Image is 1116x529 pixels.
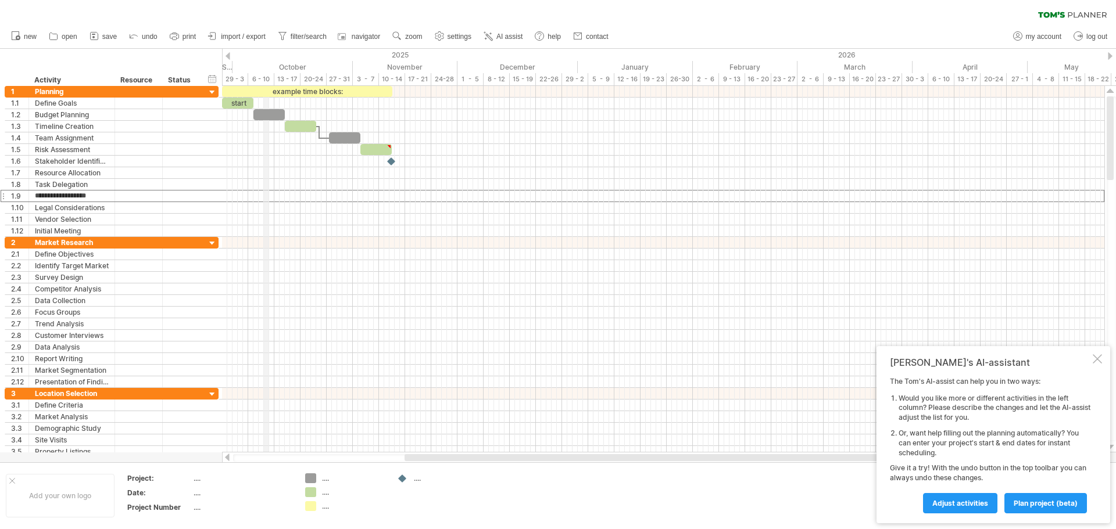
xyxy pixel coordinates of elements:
[35,295,109,306] div: Data Collection
[167,29,199,44] a: print
[11,86,28,97] div: 1
[548,33,561,41] span: help
[35,202,109,213] div: Legal Considerations
[928,73,954,85] div: 6 - 10
[291,33,327,41] span: filter/search
[11,423,28,434] div: 3.3
[11,98,28,109] div: 1.1
[389,29,425,44] a: zoom
[322,501,385,511] div: ....
[35,365,109,376] div: Market Segmentation
[35,249,109,260] div: Define Objectives
[11,411,28,422] div: 3.2
[35,132,109,143] div: Team Assignment
[11,283,28,294] div: 2.4
[890,357,1090,368] div: [PERSON_NAME]'s AI-assistant
[35,237,109,248] div: Market Research
[11,376,28,387] div: 2.12
[11,400,28,411] div: 3.1
[62,33,77,41] span: open
[693,61,797,73] div: February 2026
[301,73,327,85] div: 20-24
[353,73,379,85] div: 3 - 7
[35,423,109,434] div: Demographic Study
[35,179,109,190] div: Task Delegation
[11,446,28,457] div: 3.5
[168,74,194,86] div: Status
[693,73,719,85] div: 2 - 6
[275,29,330,44] a: filter/search
[902,73,928,85] div: 30 - 3
[510,73,536,85] div: 15 - 19
[1033,73,1059,85] div: 4 - 8
[35,86,109,97] div: Planning
[35,260,109,271] div: Identify Target Market
[11,237,28,248] div: 2
[11,307,28,318] div: 2.6
[127,502,191,512] div: Project Number
[35,434,109,445] div: Site Visits
[1010,29,1065,44] a: my account
[11,295,28,306] div: 2.5
[11,249,28,260] div: 2.1
[667,73,693,85] div: 26-30
[1004,493,1087,513] a: plan project (beta)
[35,98,109,109] div: Define Goals
[586,33,609,41] span: contact
[35,121,109,132] div: Timeline Creation
[87,29,120,44] a: save
[142,33,158,41] span: undo
[35,144,109,155] div: Risk Assessment
[11,225,28,236] div: 1.12
[194,488,291,498] div: ....
[127,488,191,498] div: Date:
[1059,73,1085,85] div: 11 - 15
[233,61,353,73] div: October 2025
[35,109,109,120] div: Budget Planning
[222,73,248,85] div: 29 - 3
[11,179,28,190] div: 1.8
[431,73,457,85] div: 24-28
[6,474,115,517] div: Add your own logo
[913,61,1028,73] div: April 2026
[35,446,109,457] div: Property Listings
[35,330,109,341] div: Customer Interviews
[570,29,612,44] a: contact
[11,434,28,445] div: 3.4
[11,341,28,352] div: 2.9
[876,73,902,85] div: 23 - 27
[35,272,109,283] div: Survey Design
[102,33,117,41] span: save
[1026,33,1061,41] span: my account
[120,74,156,86] div: Resource
[35,353,109,364] div: Report Writing
[496,33,523,41] span: AI assist
[1007,73,1033,85] div: 27 - 1
[562,73,588,85] div: 29 - 2
[11,132,28,143] div: 1.4
[11,109,28,120] div: 1.2
[11,156,28,167] div: 1.6
[954,73,981,85] div: 13 - 17
[35,341,109,352] div: Data Analysis
[11,353,28,364] div: 2.10
[35,376,109,387] div: Presentation of Findings
[327,73,353,85] div: 27 - 31
[11,121,28,132] div: 1.3
[405,73,431,85] div: 17 - 21
[322,473,385,483] div: ....
[11,202,28,213] div: 1.10
[379,73,405,85] div: 10 - 14
[274,73,301,85] div: 13 - 17
[35,318,109,329] div: Trend Analysis
[194,502,291,512] div: ....
[614,73,641,85] div: 12 - 16
[35,411,109,422] div: Market Analysis
[222,98,253,109] div: start
[24,33,37,41] span: new
[923,493,997,513] a: Adjust activities
[899,394,1090,423] li: Would you like more or different activities in the left column? Please describe the changes and l...
[899,429,1090,458] li: Or, want help filling out the planning automatically? You can enter your project's start & end da...
[11,167,28,178] div: 1.7
[35,307,109,318] div: Focus Groups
